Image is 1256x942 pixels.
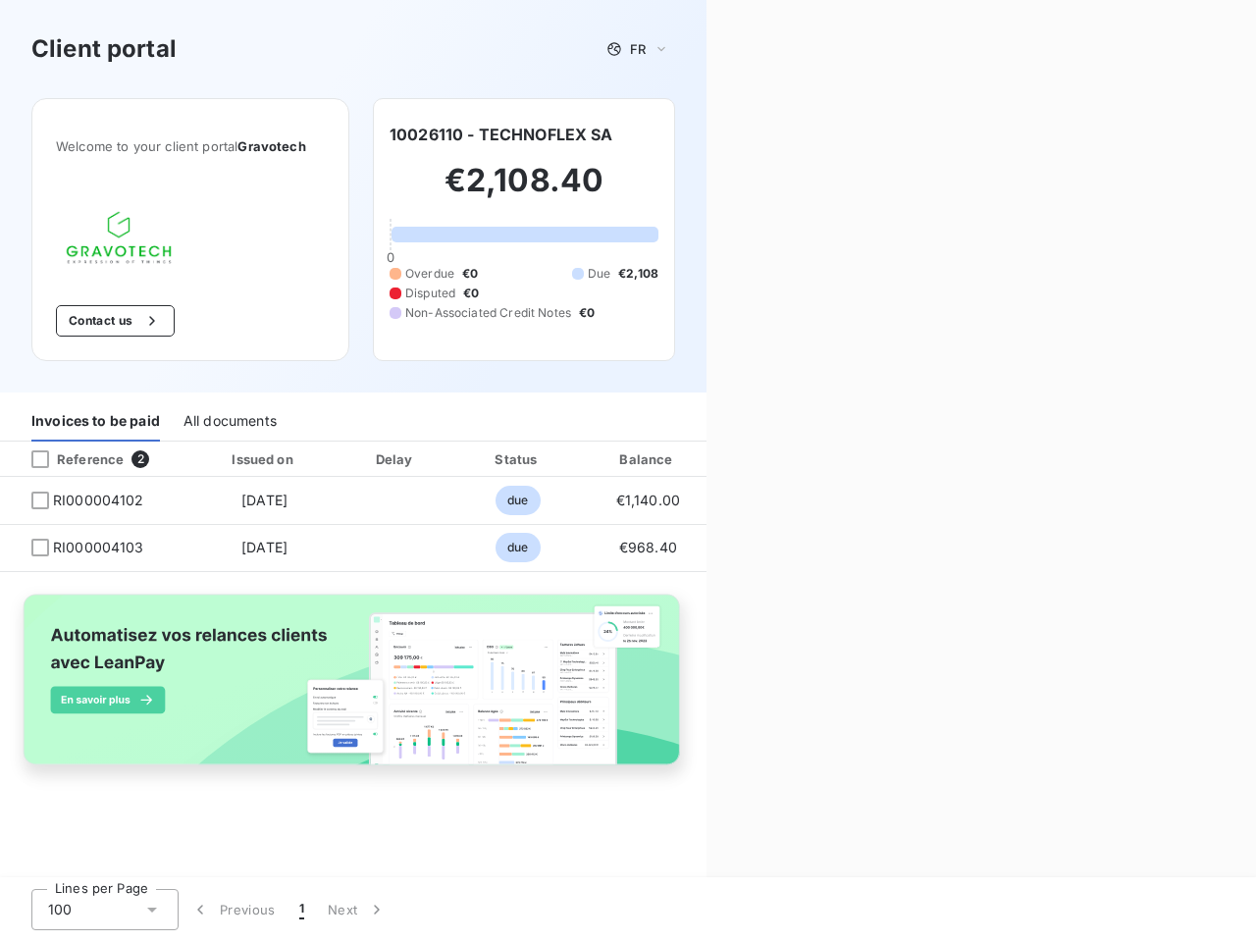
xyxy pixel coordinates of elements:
span: Non-Associated Credit Notes [405,304,571,322]
span: €0 [463,285,479,302]
div: Delay [340,449,452,469]
div: Reference [16,450,124,468]
button: Contact us [56,305,175,337]
span: FR [630,41,646,57]
span: Due [588,265,610,283]
span: [DATE] [241,539,288,555]
span: RI000004102 [53,491,144,510]
span: €0 [579,304,595,322]
button: 1 [288,889,316,930]
span: RI000004103 [53,538,144,557]
div: Invoices to be paid [31,400,160,442]
img: Company logo [56,201,182,274]
span: 2 [131,450,149,468]
div: All documents [183,400,277,442]
div: Balance [584,449,711,469]
span: 1 [299,900,304,919]
span: €0 [462,265,478,283]
div: Status [459,449,576,469]
span: [DATE] [241,492,288,508]
span: Disputed [405,285,455,302]
span: due [496,533,540,562]
span: €1,140.00 [616,492,680,508]
h2: €2,108.40 [390,161,658,220]
span: due [496,486,540,515]
span: Welcome to your client portal [56,138,325,154]
h3: Client portal [31,31,177,67]
h6: 10026110 - TECHNOFLEX SA [390,123,613,146]
span: €968.40 [619,539,677,555]
button: Next [316,889,398,930]
span: Gravotech [237,138,305,154]
span: Overdue [405,265,454,283]
div: Issued on [196,449,332,469]
span: 0 [387,249,394,265]
button: Previous [179,889,288,930]
img: banner [8,584,699,794]
span: 100 [48,900,72,919]
span: €2,108 [618,265,658,283]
